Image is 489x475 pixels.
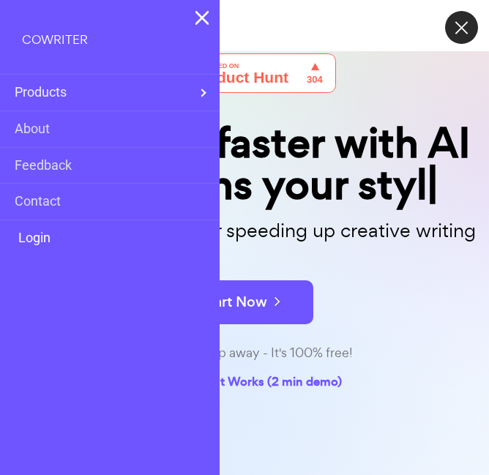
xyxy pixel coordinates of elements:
[15,119,50,140] a: About
[15,82,194,103] span: Products
[22,33,88,46] h6: COWRITER
[15,191,61,212] a: Contact
[148,372,342,394] a: 🎬 See How It Works (2 min demo)
[15,155,72,176] a: Feedback
[22,33,88,52] a: COWRITER
[167,280,313,324] button: Start Now
[15,228,51,249] a: Login
[195,10,209,25] img: icon
[153,53,336,93] img: Cowriter - Your AI buddy for speeding up creative writing | Product Hunt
